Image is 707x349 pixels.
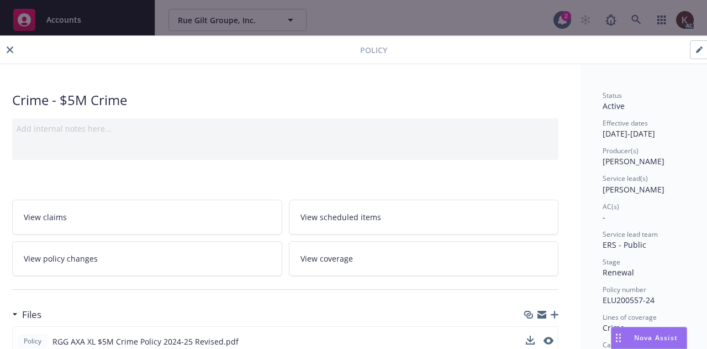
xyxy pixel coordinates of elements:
[526,336,535,345] button: download file
[611,327,625,348] div: Drag to move
[22,336,44,346] span: Policy
[603,118,648,128] span: Effective dates
[603,212,605,222] span: -
[24,253,98,264] span: View policy changes
[611,327,687,349] button: Nova Assist
[17,123,554,134] div: Add internal notes here...
[603,230,658,239] span: Service lead team
[24,211,67,223] span: View claims
[289,241,559,276] a: View coverage
[22,308,41,322] h3: Files
[526,336,535,347] button: download file
[603,174,648,183] span: Service lead(s)
[12,241,282,276] a: View policy changes
[300,211,381,223] span: View scheduled items
[360,44,387,56] span: Policy
[603,239,646,250] span: ERS - Public
[603,146,639,155] span: Producer(s)
[12,200,282,235] a: View claims
[289,200,559,235] a: View scheduled items
[544,336,553,347] button: preview file
[603,285,646,294] span: Policy number
[603,202,619,211] span: AC(s)
[12,91,558,110] div: Crime - $5M Crime
[300,253,353,264] span: View coverage
[603,295,655,305] span: ELU200557-24
[603,267,634,278] span: Renewal
[634,333,678,342] span: Nova Assist
[603,184,664,195] span: [PERSON_NAME]
[603,101,625,111] span: Active
[603,312,657,322] span: Lines of coverage
[3,43,17,56] button: close
[603,257,620,267] span: Stage
[544,337,553,345] button: preview file
[603,156,664,166] span: [PERSON_NAME]
[52,336,239,347] span: RGG AXA XL $5M Crime Policy 2024-25 Revised.pdf
[603,322,625,333] span: Crime
[603,91,622,100] span: Status
[12,308,41,322] div: Files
